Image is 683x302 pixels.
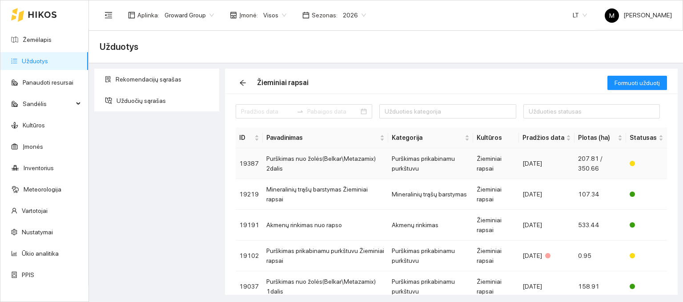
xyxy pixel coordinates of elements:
button: menu-fold [100,6,117,24]
td: Žieminiai rapsai [473,148,519,179]
td: 0.95 [575,241,626,271]
div: [DATE] [522,251,571,261]
span: arrow-left [236,79,249,86]
a: Žemėlapis [23,36,52,43]
th: this column's title is Kategorija,this column is sortable [388,127,473,148]
span: [PERSON_NAME] [605,12,672,19]
td: 19102 [236,241,263,271]
span: Pavadinimas [266,133,378,143]
a: Įmonės [23,143,43,150]
span: Formuoti užduotį [615,78,660,88]
td: Purškimas prikabinamu purkštuvu Žieminiai rapsai [263,241,388,271]
div: [DATE] [522,282,571,291]
a: Meteorologija [24,186,61,193]
span: Rekomendacijų sąrašas [116,70,213,88]
td: Mineralinių trąšų barstymas [388,179,473,210]
span: Užduočių sąrašas [117,92,213,110]
div: [DATE] [522,159,571,168]
a: Vartotojai [22,207,48,214]
a: Panaudoti resursai [23,79,73,86]
span: Sezonas : [312,10,337,20]
td: 107.34 [575,179,626,210]
td: Purškimas nuo žolės(Belkar\Metazamix) 1dalis [263,271,388,302]
td: 19219 [236,179,263,210]
td: Mineralinių trąšų barstymas Žieminiai rapsai [263,179,388,210]
span: 2026 [343,8,366,22]
th: this column's title is Statusas,this column is sortable [626,127,667,148]
span: ID [239,133,253,143]
span: LT [573,8,587,22]
input: Pradžios data [241,106,293,116]
span: Groward Group [165,8,214,22]
span: menu-fold [104,11,112,19]
span: M [609,8,615,23]
td: Žieminiai rapsai [473,210,519,241]
a: Ūkio analitika [22,250,59,257]
span: 207.81 / 350.66 [578,155,603,172]
td: Žieminiai rapsai [473,241,519,271]
td: Purškimas prikabinamu purkštuvu [388,241,473,271]
th: this column's title is Pavadinimas,this column is sortable [263,127,388,148]
td: Akmenų rinkimas nuo rapso [263,210,388,241]
td: 19191 [236,210,263,241]
td: Purškimas prikabinamu purkštuvu [388,271,473,302]
a: PPIS [22,271,34,278]
span: calendar [302,12,309,19]
td: Akmenų rinkimas [388,210,473,241]
a: Nustatymai [22,229,53,236]
div: Žieminiai rapsai [257,77,309,88]
a: Kultūros [23,122,45,129]
th: this column's title is Pradžios data,this column is sortable [519,127,575,148]
span: Visos [263,8,286,22]
th: this column's title is ID,this column is sortable [236,127,263,148]
input: Pabaigos data [307,106,359,116]
td: 533.44 [575,210,626,241]
span: Plotas (ha) [578,133,616,143]
button: Formuoti užduotį [607,76,667,90]
span: Statusas [630,133,657,143]
td: 158.91 [575,271,626,302]
td: Purškimas prikabinamu purkštuvu [388,148,473,179]
td: 19037 [236,271,263,302]
span: solution [105,76,111,82]
span: Įmonė : [239,10,258,20]
th: this column's title is Plotas (ha),this column is sortable [575,127,626,148]
td: Žieminiai rapsai [473,179,519,210]
div: [DATE] [522,220,571,230]
td: Žieminiai rapsai [473,271,519,302]
span: Sandėlis [23,95,73,113]
span: Kategorija [392,133,462,143]
td: 19387 [236,148,263,179]
span: Aplinka : [137,10,159,20]
a: Inventorius [24,164,54,171]
th: Kultūros [473,127,519,148]
span: Užduotys [100,40,138,54]
a: Užduotys [22,57,48,65]
span: to [297,108,304,115]
td: Purškimas nuo žolės(Belkar\Metazamix) 2dalis [263,148,388,179]
div: [DATE] [522,189,571,199]
span: swap-right [297,108,304,115]
span: layout [128,12,135,19]
span: shop [230,12,237,19]
button: arrow-left [236,76,250,90]
span: Pradžios data [522,133,564,143]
